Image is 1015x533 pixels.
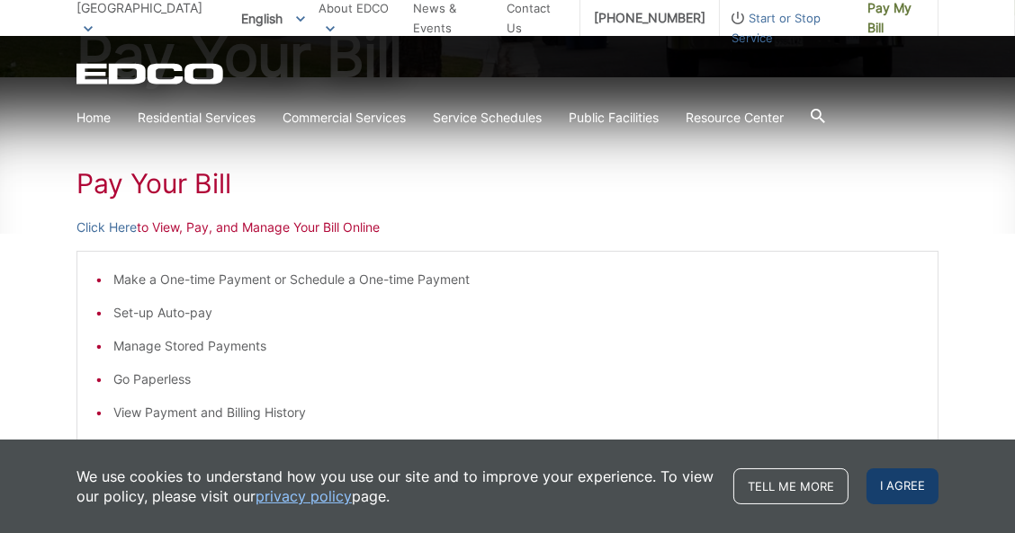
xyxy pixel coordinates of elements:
a: EDCD logo. Return to the homepage. [76,63,226,84]
a: Home [76,108,111,128]
li: Manage Stored Payments [113,336,920,356]
a: privacy policy [256,486,352,506]
a: Public Facilities [569,108,659,128]
h1: Pay Your Bill [76,167,939,200]
a: Residential Services [138,108,256,128]
a: Commercial Services [283,108,406,128]
p: We use cookies to understand how you use our site and to improve your experience. To view our pol... [76,466,715,506]
li: Make a One-time Payment or Schedule a One-time Payment [113,270,920,289]
span: English [228,4,319,33]
a: Click Here [76,218,137,237]
li: Set-up Auto-pay [113,303,920,323]
li: View Payment and Billing History [113,403,920,422]
span: I agree [867,468,939,504]
a: Resource Center [686,108,784,128]
a: Service Schedules [433,108,542,128]
p: to View, Pay, and Manage Your Bill Online [76,218,939,237]
a: Tell me more [733,468,849,504]
li: Go Paperless [113,369,920,389]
